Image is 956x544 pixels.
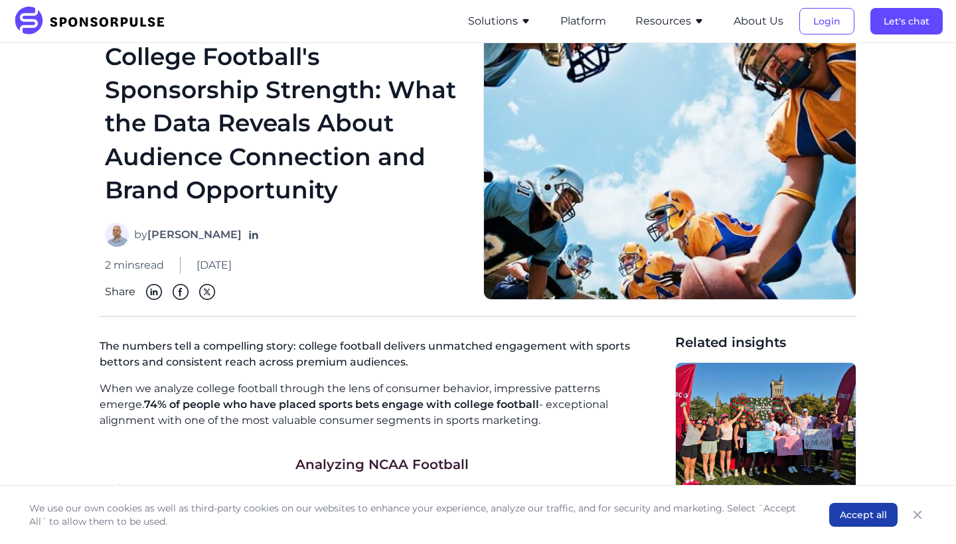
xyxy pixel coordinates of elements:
button: Accept all [829,503,898,527]
strong: [PERSON_NAME] [147,228,242,241]
img: Facebook [173,284,189,300]
p: We use our own cookies as well as third-party cookies on our websites to enhance your experience,... [29,502,803,528]
img: SponsorPulse [13,7,175,36]
h1: Analyzing NCAA Football [295,455,469,474]
img: Twitter [199,284,215,300]
img: Getty Images courtesy of Unsplash [483,3,856,300]
img: Adam Gareau [105,223,129,247]
span: 2 mins read [105,257,164,273]
button: About Us [734,13,783,29]
p: When we analyze college football through the lens of consumer behavior, impressive patterns emerg... [100,381,665,429]
button: Resources [635,13,704,29]
a: Login [799,15,854,27]
a: Let's chat [870,15,943,27]
iframe: Chat Widget [890,480,956,544]
span: 74% of people who have placed sports bets engage with college football [144,398,539,411]
span: Share [105,284,135,300]
button: Platform [560,13,606,29]
button: Solutions [468,13,531,29]
a: About Us [734,15,783,27]
a: Follow on LinkedIn [247,228,260,241]
h1: College Football's Sponsorship Strength: What the Data Reveals About Audience Connection and Bran... [105,40,467,207]
img: Linkedin [146,284,162,300]
a: Platform [560,15,606,27]
button: Login [799,8,854,34]
span: Related insights [675,333,856,352]
p: The numbers tell a compelling story: college football delivers unmatched engagement with sports b... [100,333,665,381]
span: by [134,227,242,243]
span: [DATE] [197,257,232,273]
button: Let's chat [870,8,943,34]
